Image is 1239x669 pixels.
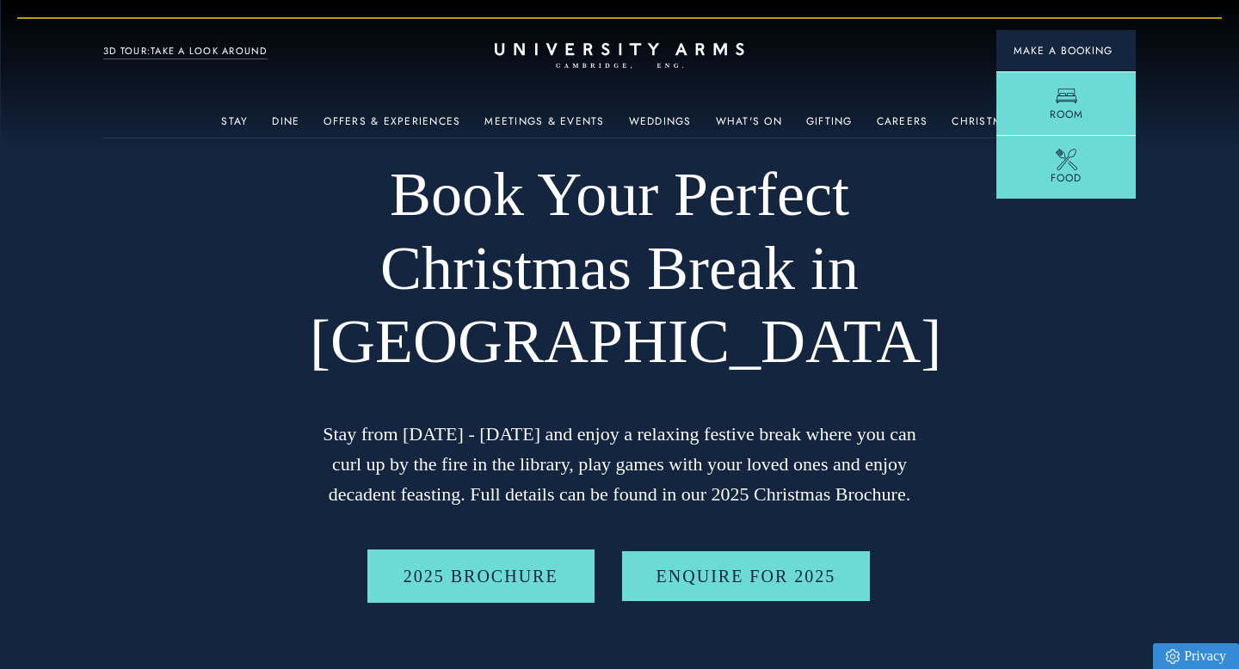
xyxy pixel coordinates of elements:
a: Careers [877,115,928,138]
img: Privacy [1166,649,1180,664]
a: Stay [221,115,248,138]
a: Enquire for 2025 [620,549,872,603]
a: Room [996,71,1136,135]
img: Arrow icon [1113,48,1119,54]
a: Christmas [952,115,1017,138]
span: Make a Booking [1014,43,1119,58]
a: Gifting [806,115,853,138]
a: 3D TOUR:TAKE A LOOK AROUND [103,44,268,59]
a: Home [495,43,744,70]
a: Offers & Experiences [324,115,460,138]
a: Weddings [629,115,692,138]
a: What's On [716,115,782,138]
a: Meetings & Events [484,115,604,138]
a: Dine [272,115,299,138]
span: Room [1050,107,1083,122]
h1: Book Your Perfect Christmas Break in [GEOGRAPHIC_DATA] [310,158,929,379]
a: Privacy [1153,643,1239,669]
a: Food [996,135,1136,199]
button: Make a BookingArrow icon [996,30,1136,71]
p: Stay from [DATE] - [DATE] and enjoy a relaxing festive break where you can curl up by the fire in... [310,419,929,510]
a: 2025 BROCHURE [367,549,595,603]
span: Food [1051,170,1082,186]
